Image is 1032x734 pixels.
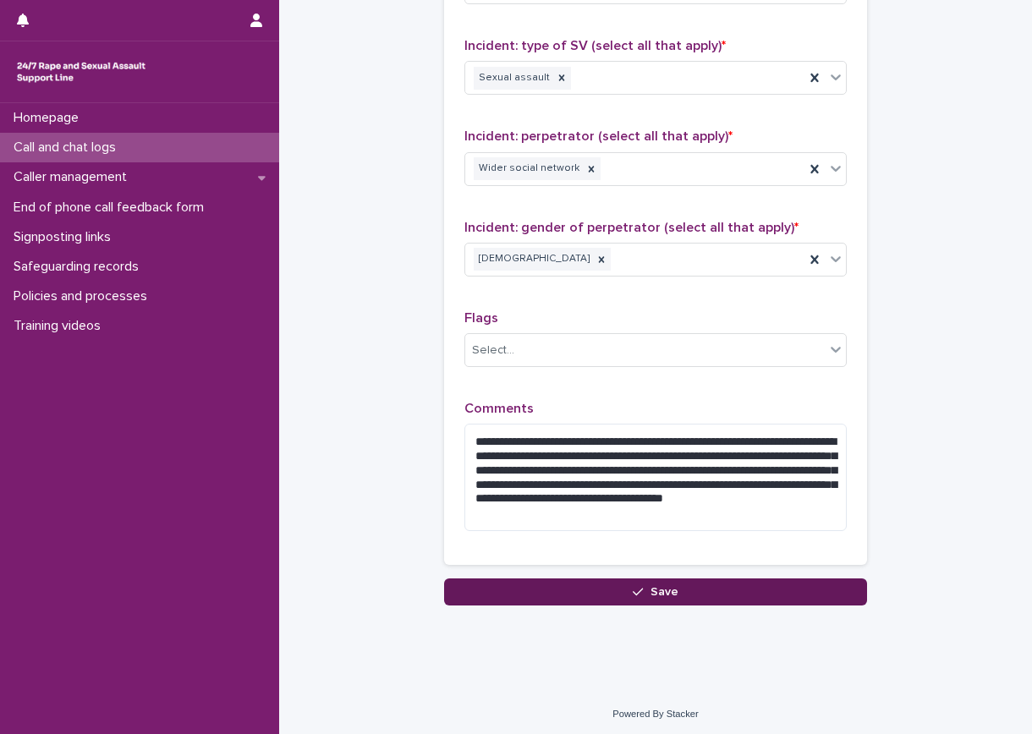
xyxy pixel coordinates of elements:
[7,318,114,334] p: Training videos
[464,39,726,52] span: Incident: type of SV (select all that apply)
[464,402,534,415] span: Comments
[612,709,698,719] a: Powered By Stacker
[472,342,514,359] div: Select...
[7,110,92,126] p: Homepage
[14,55,149,89] img: rhQMoQhaT3yELyF149Cw
[7,200,217,216] p: End of phone call feedback form
[650,586,678,598] span: Save
[7,229,124,245] p: Signposting links
[464,221,799,234] span: Incident: gender of perpetrator (select all that apply)
[464,129,733,143] span: Incident: perpetrator (select all that apply)
[7,288,161,304] p: Policies and processes
[444,578,867,605] button: Save
[7,169,140,185] p: Caller management
[464,311,498,325] span: Flags
[7,259,152,275] p: Safeguarding records
[474,248,592,271] div: [DEMOGRAPHIC_DATA]
[474,67,552,90] div: Sexual assault
[7,140,129,156] p: Call and chat logs
[474,157,582,180] div: Wider social network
